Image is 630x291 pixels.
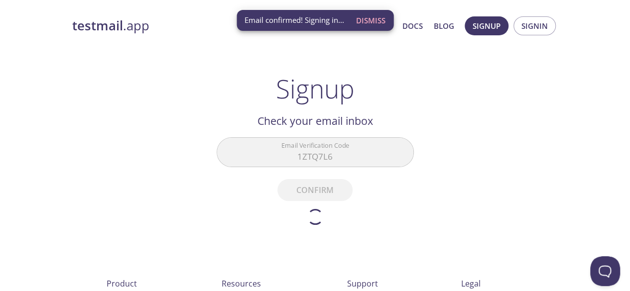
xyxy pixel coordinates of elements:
span: Support [347,278,378,289]
button: Signup [465,16,508,35]
span: Email confirmed! Signing in... [245,15,344,25]
a: Blog [434,19,454,32]
span: Legal [461,278,481,289]
span: Dismiss [356,14,385,27]
h2: Check your email inbox [217,112,414,129]
button: Dismiss [352,11,389,30]
a: Docs [402,19,423,32]
span: Signin [521,19,548,32]
span: Signup [473,19,501,32]
a: testmail.app [72,17,306,34]
span: Product [107,278,137,289]
button: Signin [513,16,556,35]
strong: testmail [72,17,123,34]
span: Resources [222,278,261,289]
iframe: Help Scout Beacon - Open [590,256,620,286]
h1: Signup [276,74,355,103]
